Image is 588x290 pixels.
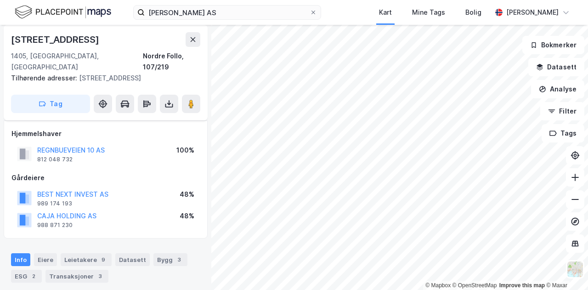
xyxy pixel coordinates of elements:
div: ESG [11,270,42,283]
div: Info [11,253,30,266]
div: Gårdeiere [11,172,200,183]
div: 2 [29,272,38,281]
div: 988 871 230 [37,222,73,229]
button: Datasett [528,58,584,76]
iframe: Chat Widget [542,246,588,290]
div: 989 174 193 [37,200,72,207]
div: Bolig [465,7,481,18]
button: Tags [542,124,584,142]
div: 3 [96,272,105,281]
button: Bokmerker [522,36,584,54]
div: Leietakere [61,253,112,266]
div: Mine Tags [412,7,445,18]
img: logo.f888ab2527a4732fd821a326f86c7f29.svg [15,4,111,20]
div: 48% [180,210,194,222]
div: [STREET_ADDRESS] [11,32,101,47]
button: Analyse [531,80,584,98]
div: 48% [180,189,194,200]
div: Hjemmelshaver [11,128,200,139]
div: Kart [379,7,392,18]
button: Tag [11,95,90,113]
div: [STREET_ADDRESS] [11,73,193,84]
div: 100% [176,145,194,156]
div: [PERSON_NAME] [506,7,559,18]
a: Mapbox [425,282,451,289]
a: Improve this map [499,282,545,289]
span: Tilhørende adresser: [11,74,79,82]
button: Filter [540,102,584,120]
div: Nordre Follo, 107/219 [143,51,200,73]
input: Søk på adresse, matrikkel, gårdeiere, leietakere eller personer [145,6,310,19]
div: Transaksjoner [45,270,108,283]
div: Datasett [115,253,150,266]
div: 1405, [GEOGRAPHIC_DATA], [GEOGRAPHIC_DATA] [11,51,143,73]
div: 3 [175,255,184,264]
div: Bygg [153,253,187,266]
div: 812 048 732 [37,156,73,163]
a: OpenStreetMap [452,282,497,289]
div: 9 [99,255,108,264]
div: Eiere [34,253,57,266]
